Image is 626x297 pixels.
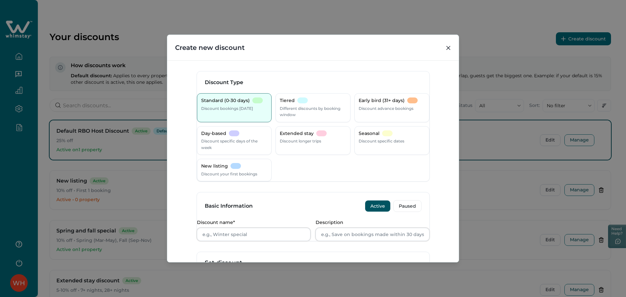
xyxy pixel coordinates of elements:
h3: Basic Information [205,203,253,209]
p: Tiered [280,97,295,104]
p: Discount longer trips [280,138,321,144]
p: Discount your first bookings [201,171,257,177]
p: Day-based [201,130,226,137]
button: Paused [393,200,422,212]
p: Early bird (31+ days) [359,97,405,104]
p: Discount specific days of the week [201,138,268,151]
input: e.g., Winter special [197,228,311,241]
p: Discount specific dates [359,138,404,144]
p: Set discount [205,260,422,266]
p: Description [316,220,425,225]
button: Close [443,43,454,53]
header: Create new discount [167,35,459,60]
input: e.g., Save on bookings made within 30 days [316,228,429,241]
button: Active [365,200,391,212]
p: Discount advance bookings [359,105,413,112]
p: Standard (0-30 days) [201,97,250,104]
p: Discount bookings [DATE] [201,105,253,112]
p: Discount name* [197,220,307,225]
p: Extended stay [280,130,314,137]
p: Seasonal [359,130,380,137]
p: Different discounts by booking window [280,105,346,118]
p: New listing [201,163,228,170]
h3: Discount Type [205,79,422,86]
